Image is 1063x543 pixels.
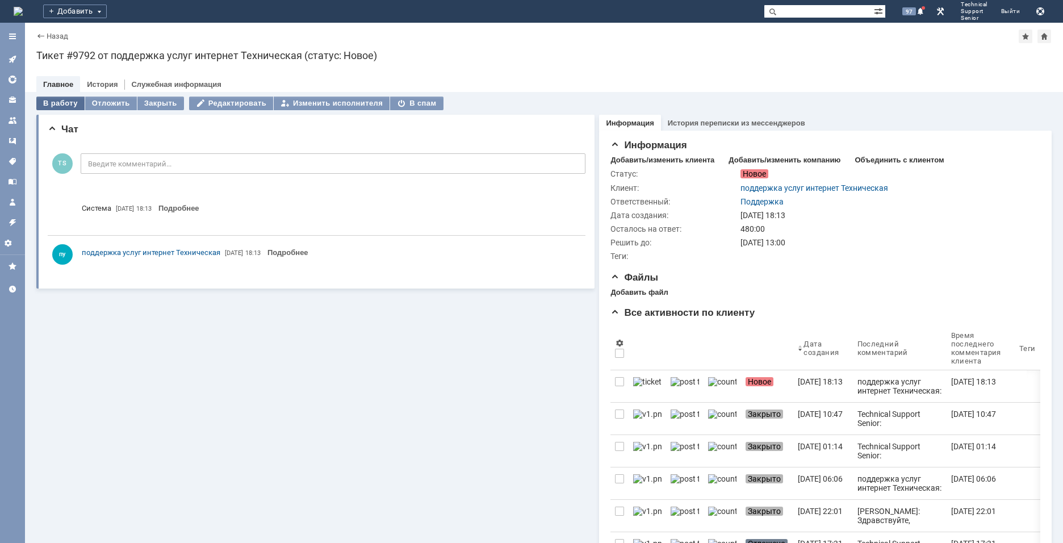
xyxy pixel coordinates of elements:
div: Technical Support Senior: На нашей сети инциденты не фиксировали. [857,442,942,487]
div: Дата создания: [610,211,738,220]
a: Служебная информация [131,80,221,89]
span: Support [961,8,987,15]
span: Файлы [610,272,658,283]
a: [PERSON_NAME]: Здравствуйте, коллеги. Проверили, канал работает штатно,потерь и прерываний не фик... [853,500,947,532]
a: Technical Support Senior: На нашей сети инциденты не фиксировали. [853,435,947,467]
a: [DATE] 18:13 [947,370,1015,402]
div: 480:00 [740,224,1033,233]
a: post ticket.png [666,403,704,435]
a: post ticket.png [666,435,704,467]
a: v1.png [629,500,666,532]
a: Закрыто [741,435,793,467]
div: [DATE] 10:47 [798,410,843,419]
span: поддержка услуг интернет Техническая [82,248,220,257]
a: ticket_notification.png [629,370,666,402]
div: Время последнего комментария клиента [951,331,1001,365]
a: История [87,80,118,89]
a: post ticket.png [666,467,704,499]
a: [DATE] 01:14 [947,435,1015,467]
a: поддержка услуг интернет Техническая: Тема письма: Не работает канал по адресу [STREET_ADDRESS] /... [853,370,947,402]
a: Шаблоны комментариев [3,132,22,150]
div: Ответственный: [610,197,738,206]
a: поддержка услуг интернет Техническая: Тема письма: Не работает канал по адресу [STREET_ADDRESS] /... [853,467,947,499]
div: Статус: [610,169,738,178]
a: Настройки [3,234,22,252]
th: Время последнего комментария клиента [947,327,1015,370]
span: Закрыто [746,474,783,483]
img: logo [14,7,23,16]
img: post ticket.png [671,410,699,419]
span: Закрыто [746,442,783,451]
a: [DATE] 06:06 [793,467,852,499]
a: Мой профиль [3,193,22,211]
a: Technical Support Senior: Здравствуйте, коллеги. Проверили, канал работает штатно, видим постоянн... [853,403,947,435]
img: post ticket.png [671,377,699,386]
div: Добавить файл [610,288,668,297]
img: post ticket.png [671,442,699,451]
div: Тикет #9792 от поддержка услуг интернет Техническая (статус: Новое) [36,50,1052,61]
span: Система [82,203,111,214]
a: Главное [43,80,73,89]
a: Закрыто [741,403,793,435]
div: Добавить/изменить компанию [729,156,840,165]
a: v1.png [629,435,666,467]
a: Подробнее [267,248,308,257]
div: [DATE] 22:01 [798,507,843,516]
img: post ticket.png [671,507,699,516]
span: Система [82,204,111,212]
div: [DATE] 18:13 [740,211,1033,220]
a: Подробнее [158,204,199,212]
a: База знаний [3,173,22,191]
div: Дата создания [803,340,839,357]
div: Теги: [610,252,738,261]
div: [DATE] 22:01 [951,507,996,516]
a: [DATE] 10:47 [793,403,852,435]
a: Закрыто [741,500,793,532]
a: [DATE] 06:06 [947,467,1015,499]
div: поддержка услуг интернет Техническая: Тема письма: Не работает канал по адресу [STREET_ADDRESS] /... [857,377,942,495]
img: counter.png [708,377,736,386]
div: Последний комментарий [857,340,933,357]
a: [DATE] 22:01 [947,500,1015,532]
th: Дата создания [793,327,852,370]
button: Сохранить лог [1033,5,1047,18]
span: TS [52,153,73,174]
a: counter.png [704,500,741,532]
img: v1.png [633,442,662,451]
div: Теги [1019,344,1036,353]
a: [DATE] 22:01 [793,500,852,532]
span: Настройки [3,239,22,248]
img: counter.png [708,474,736,483]
div: Решить до: [610,238,738,247]
span: Настройки [615,339,624,348]
span: Закрыто [746,410,783,419]
a: v1.png [629,467,666,499]
div: [DATE] 01:14 [798,442,843,451]
span: Все активности по клиенту [610,307,755,318]
a: Активности [3,50,22,68]
img: post ticket.png [671,474,699,483]
div: Technical Support Senior: Здравствуйте, коллеги. Проверили, канал работает штатно, видим постоянн... [857,410,942,473]
a: Правила автоматизации [3,214,22,232]
span: [DATE] [116,205,134,212]
div: Сделать домашней страницей [1037,30,1051,43]
div: Добавить/изменить клиента [610,156,714,165]
span: Чат [48,124,78,135]
img: v1.png [633,410,662,419]
span: Новое [740,169,768,178]
a: Закрыто [741,467,793,499]
img: v1.png [633,507,662,516]
a: Информация [606,119,654,127]
a: История переписки из мессенджеров [668,119,805,127]
img: counter.png [708,442,736,451]
a: Перейти на домашнюю страницу [14,7,23,16]
span: 18:13 [245,249,261,257]
div: [DATE] 06:06 [951,474,996,483]
div: Осталось на ответ: [610,224,738,233]
a: поддержка услуг интернет Техническая [82,247,220,258]
div: Добавить в избранное [1019,30,1032,43]
img: ticket_notification.png [633,377,662,386]
div: Объединить с клиентом [855,156,944,165]
div: [DATE] 10:47 [951,410,996,419]
span: [DATE] 13:00 [740,238,785,247]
